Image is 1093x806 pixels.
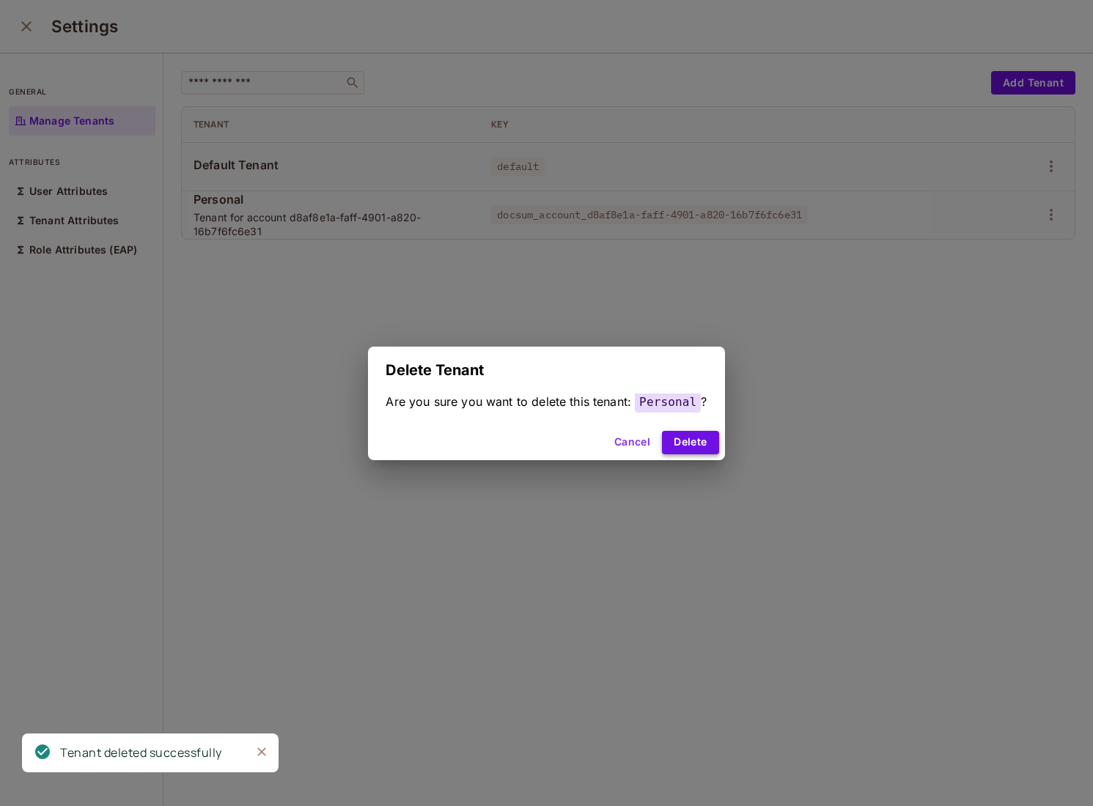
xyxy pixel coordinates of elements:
[662,431,718,454] button: Delete
[251,741,273,763] button: Close
[635,391,701,413] span: Personal
[386,393,707,410] div: ?
[608,431,656,454] button: Cancel
[60,744,222,762] div: Tenant deleted successfully
[368,347,724,393] h2: Delete Tenant
[386,394,631,409] span: Are you sure you want to delete this tenant:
